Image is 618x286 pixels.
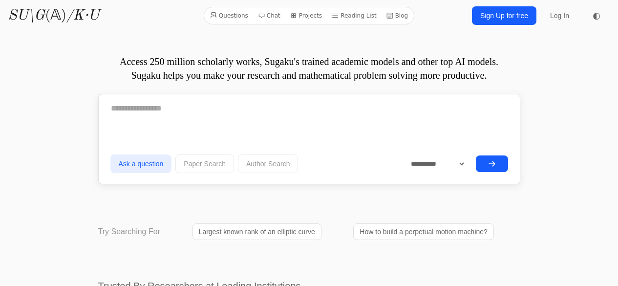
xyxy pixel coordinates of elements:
a: Reading List [328,9,381,22]
a: Projects [286,9,326,22]
button: Ask a question [110,154,172,173]
a: SU\G(𝔸)/K·U [8,7,99,24]
a: Log In [544,7,575,24]
p: Try Searching For [98,226,160,238]
button: Paper Search [175,154,234,173]
span: ◐ [593,11,600,20]
button: ◐ [587,6,606,25]
a: Chat [254,9,284,22]
p: Access 250 million scholarly works, Sugaku's trained academic models and other top AI models. Sug... [98,55,520,82]
a: How to build a perpetual motion machine? [353,223,494,240]
i: SU\G [8,8,45,23]
a: Questions [206,9,252,22]
a: Blog [383,9,412,22]
i: /K·U [66,8,99,23]
a: Largest known rank of an elliptic curve [192,223,321,240]
button: Author Search [238,154,298,173]
a: Sign Up for free [472,6,536,25]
